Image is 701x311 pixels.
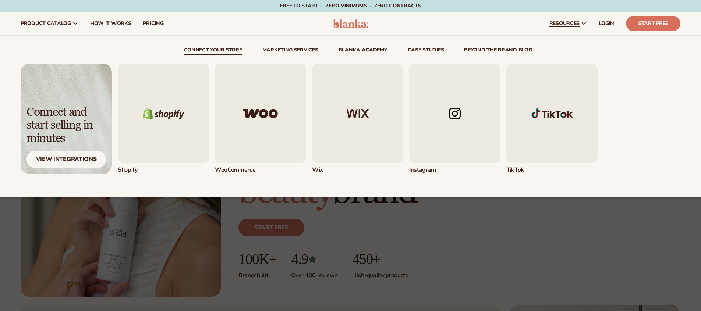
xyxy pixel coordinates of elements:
a: Shopify logo. Shopify [118,64,209,174]
a: Start Free [626,16,680,31]
a: beyond the brand blog [464,47,532,55]
div: TikTok [506,166,598,174]
a: Wix logo. Wix [312,64,403,174]
div: 4 / 5 [409,64,500,174]
div: WooCommerce [215,166,306,174]
a: pricing [137,12,169,35]
div: Shopify [118,166,209,174]
div: Wix [312,166,403,174]
img: Wix logo. [312,64,403,163]
img: Light background with shadow. [21,64,112,174]
span: product catalog [21,21,71,26]
img: Shopify Image 1 [506,64,598,163]
div: Connect and start selling in minutes [26,106,106,145]
div: 1 / 5 [118,64,209,174]
a: Shopify Image 1 TikTok [506,64,598,174]
img: logo [333,19,368,28]
a: Blanka Academy [339,47,387,55]
div: 3 / 5 [312,64,403,174]
a: LOGIN [593,12,620,35]
a: case studies [408,47,444,55]
div: 2 / 5 [215,64,306,174]
div: 5 / 5 [506,64,598,174]
span: Free to start · ZERO minimums · ZERO contracts [280,2,421,9]
a: How It Works [84,12,137,35]
img: Woo commerce logo. [215,64,306,163]
a: Instagram logo. Instagram [409,64,500,174]
img: Instagram logo. [409,64,500,163]
a: Light background with shadow. Connect and start selling in minutes View Integrations [21,64,112,174]
img: Shopify logo. [118,64,209,163]
a: Woo commerce logo. WooCommerce [215,64,306,174]
span: pricing [143,21,163,26]
a: resources [544,12,593,35]
a: Marketing services [262,47,318,55]
span: LOGIN [599,21,614,26]
div: View Integrations [26,151,106,168]
a: connect your store [184,47,242,55]
span: resources [549,21,580,26]
span: How It Works [90,21,131,26]
div: Instagram [409,166,500,174]
a: product catalog [15,12,84,35]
